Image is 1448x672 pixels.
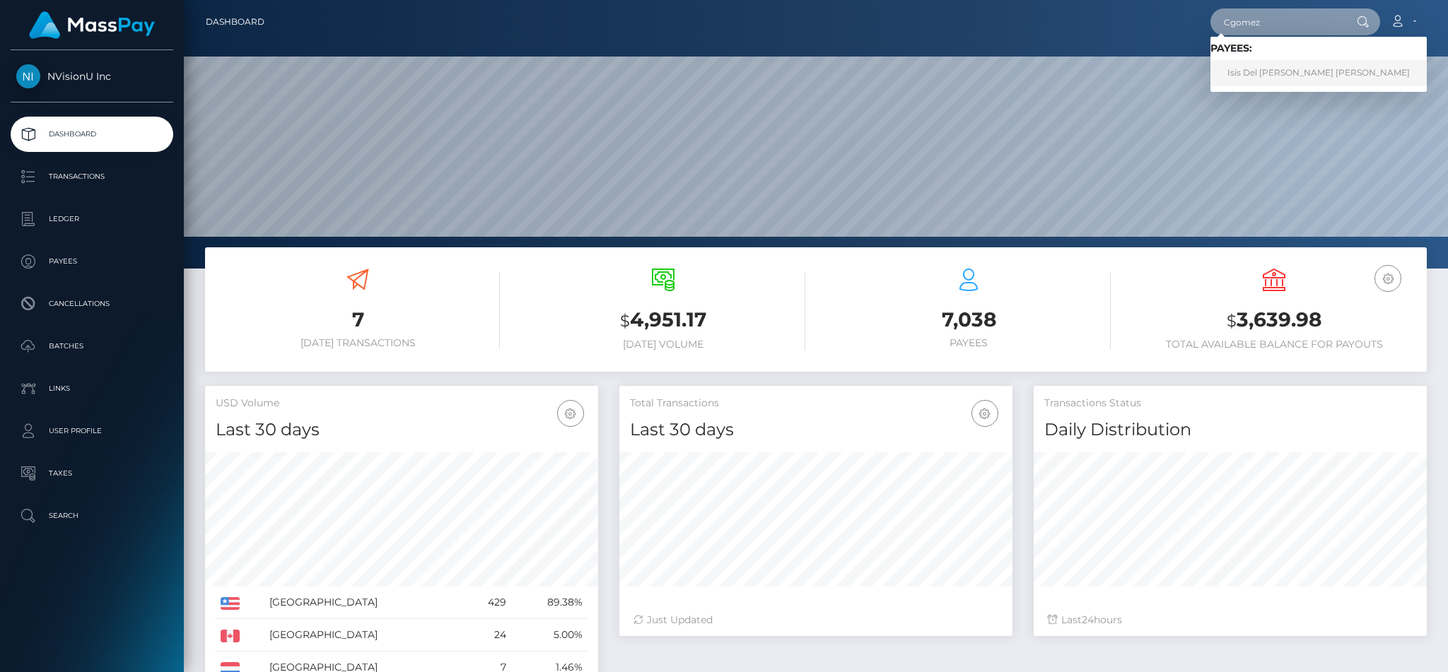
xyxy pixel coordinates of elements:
[464,586,511,619] td: 429
[16,124,168,145] p: Dashboard
[16,463,168,484] p: Taxes
[1044,396,1416,411] h5: Transactions Status
[216,337,500,349] h6: [DATE] Transactions
[1227,311,1237,331] small: $
[11,286,173,322] a: Cancellations
[16,293,168,314] p: Cancellations
[1210,8,1343,35] input: Search...
[16,420,168,442] p: User Profile
[16,208,168,230] p: Ledger
[633,613,998,627] div: Just Updated
[1082,613,1094,626] span: 24
[521,338,805,350] h6: [DATE] Volume
[630,418,1002,442] h4: Last 30 days
[1210,42,1427,54] h6: Payees:
[11,329,173,364] a: Batches
[511,586,588,619] td: 89.38%
[16,251,168,272] p: Payees
[11,70,173,83] span: NVisionU Inc
[630,396,1002,411] h5: Total Transactions
[264,586,464,619] td: [GEOGRAPHIC_DATA]
[221,630,240,642] img: CA.png
[216,396,588,411] h5: USD Volume
[511,619,588,652] td: 5.00%
[206,7,264,37] a: Dashboard
[827,337,1111,349] h6: Payees
[11,244,173,279] a: Payees
[11,117,173,152] a: Dashboard
[1044,418,1416,442] h4: Daily Distribution
[827,306,1111,334] h3: 7,038
[264,619,464,652] td: [GEOGRAPHIC_DATA]
[11,498,173,534] a: Search
[216,306,500,334] h3: 7
[1048,613,1413,627] div: Last hours
[16,64,40,88] img: NVisionU Inc
[16,378,168,399] p: Links
[16,505,168,526] p: Search
[11,371,173,406] a: Links
[620,311,630,331] small: $
[16,336,168,357] p: Batches
[521,306,805,335] h3: 4,951.17
[11,201,173,237] a: Ledger
[216,418,588,442] h4: Last 30 days
[1210,60,1427,86] a: Isis Del [PERSON_NAME] [PERSON_NAME]
[221,597,240,610] img: US.png
[11,413,173,449] a: User Profile
[464,619,511,652] td: 24
[11,456,173,491] a: Taxes
[11,159,173,194] a: Transactions
[1132,306,1416,335] h3: 3,639.98
[16,166,168,187] p: Transactions
[29,11,155,39] img: MassPay Logo
[1132,338,1416,350] h6: Total Available Balance for Payouts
